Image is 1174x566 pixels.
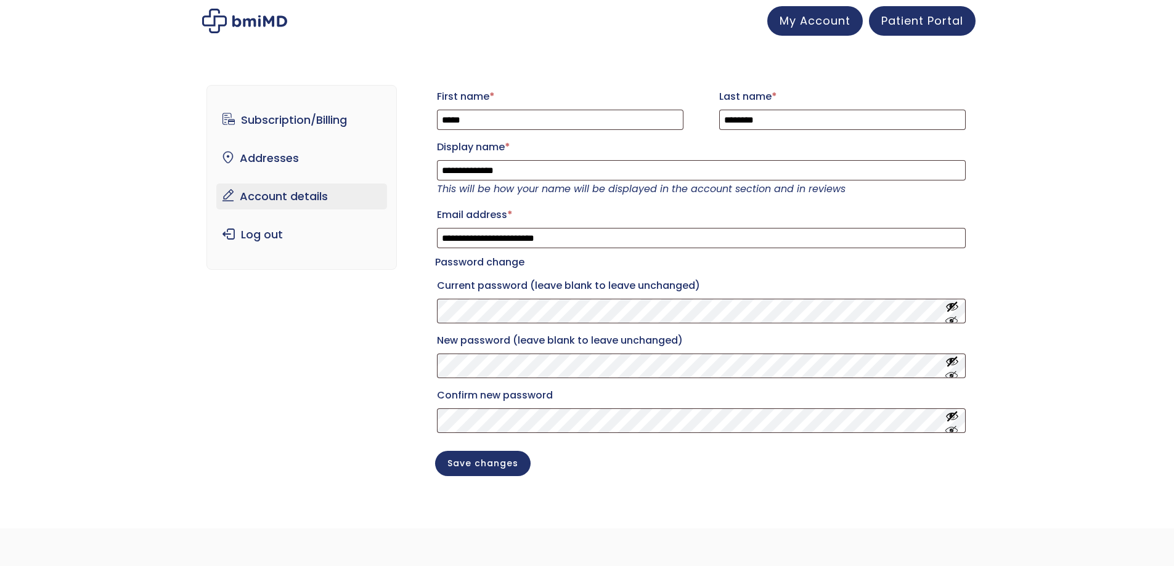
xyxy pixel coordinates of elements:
[216,145,387,171] a: Addresses
[216,184,387,209] a: Account details
[437,276,966,296] label: Current password (leave blank to leave unchanged)
[202,9,287,33] img: My account
[216,107,387,133] a: Subscription/Billing
[437,182,846,196] em: This will be how your name will be displayed in the account section and in reviews
[216,222,387,248] a: Log out
[719,87,966,107] label: Last name
[437,137,966,157] label: Display name
[945,410,959,432] button: Show password
[437,386,966,405] label: Confirm new password
[881,13,963,28] span: Patient Portal
[767,6,863,36] a: My Account
[945,355,959,378] button: Show password
[437,331,966,350] label: New password (leave blank to leave unchanged)
[780,13,850,28] span: My Account
[437,87,683,107] label: First name
[869,6,976,36] a: Patient Portal
[435,254,524,271] legend: Password change
[945,300,959,323] button: Show password
[437,205,966,225] label: Email address
[435,451,531,476] button: Save changes
[206,85,397,270] nav: Account pages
